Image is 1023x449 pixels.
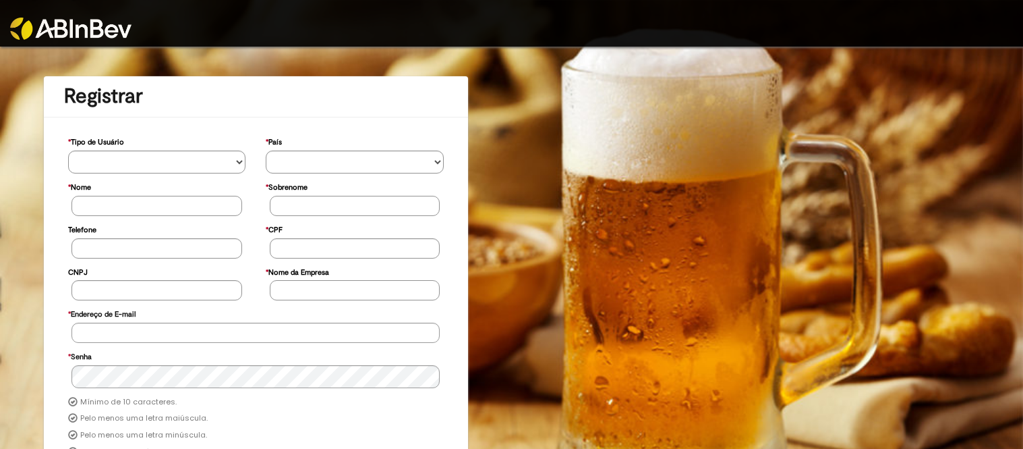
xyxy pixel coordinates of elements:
[68,219,96,238] label: Telefone
[80,397,177,408] label: Mínimo de 10 caracteres.
[80,430,207,441] label: Pelo menos uma letra minúscula.
[68,261,88,281] label: CNPJ
[64,85,448,107] h1: Registrar
[68,303,136,323] label: Endereço de E-mail
[68,131,124,151] label: Tipo de Usuário
[10,18,131,40] img: ABInbev-white.png
[68,176,91,196] label: Nome
[80,413,208,424] label: Pelo menos uma letra maiúscula.
[266,261,329,281] label: Nome da Empresa
[266,131,282,151] label: País
[266,219,283,238] label: CPF
[68,346,92,365] label: Senha
[266,176,308,196] label: Sobrenome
